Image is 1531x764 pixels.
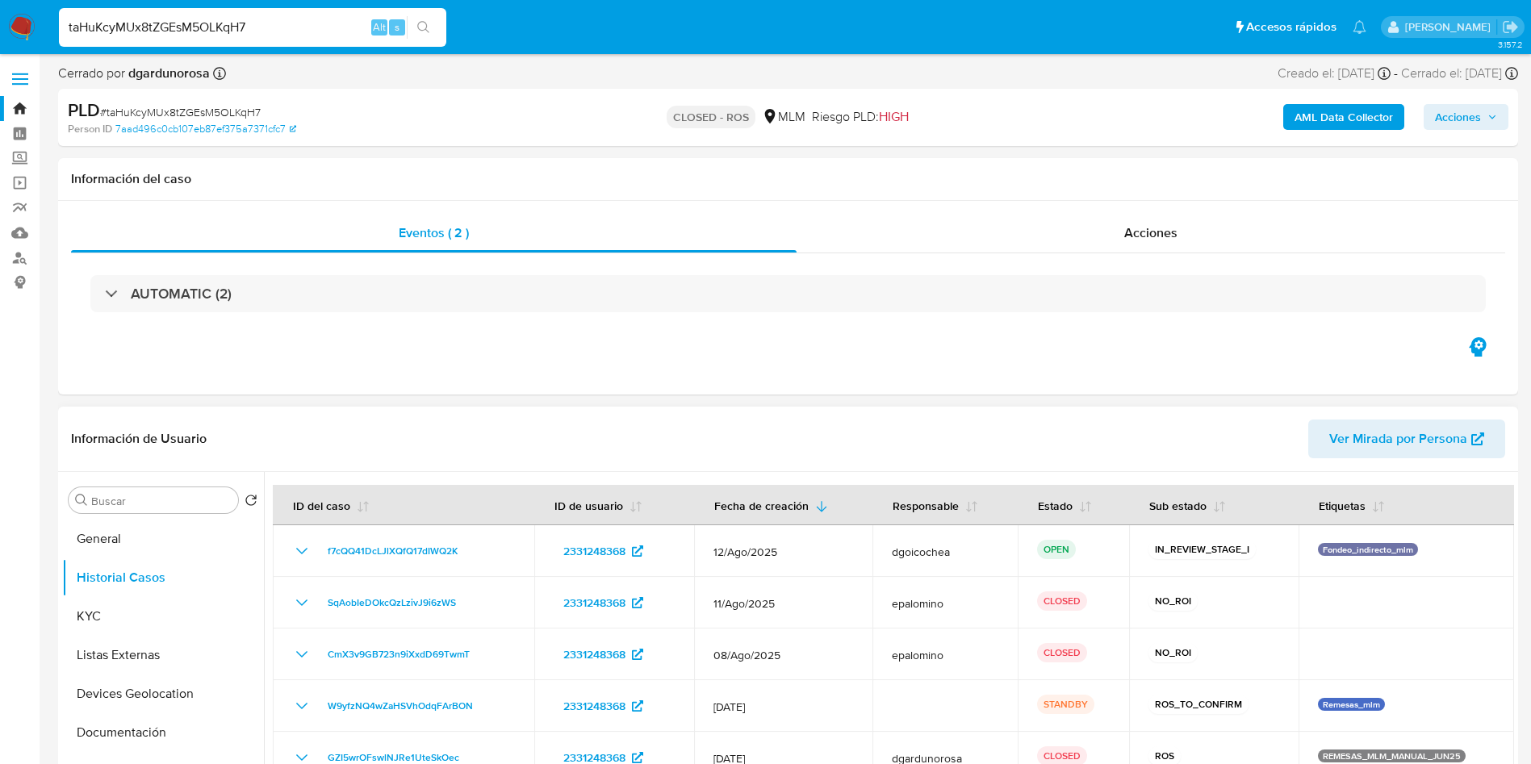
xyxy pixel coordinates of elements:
[407,16,440,39] button: search-icon
[91,494,232,508] input: Buscar
[1283,104,1404,130] button: AML Data Collector
[115,122,296,136] a: 7aad496c0cb107eb87ef375a7371cfc7
[62,636,264,674] button: Listas Externas
[373,19,386,35] span: Alt
[245,494,257,511] button: Volver al orden por defecto
[1435,104,1481,130] span: Acciones
[1295,104,1393,130] b: AML Data Collector
[667,106,755,128] p: CLOSED - ROS
[68,122,112,136] b: Person ID
[399,223,469,242] span: Eventos ( 2 )
[90,275,1486,312] div: AUTOMATIC (2)
[1278,65,1391,82] div: Creado el: [DATE]
[1502,19,1519,35] a: Salir
[1246,19,1336,35] span: Accesos rápidos
[62,713,264,752] button: Documentación
[879,107,909,126] span: HIGH
[62,558,264,597] button: Historial Casos
[125,64,210,82] b: dgardunorosa
[131,285,232,303] h3: AUTOMATIC (2)
[1424,104,1508,130] button: Acciones
[1401,65,1518,82] div: Cerrado el: [DATE]
[62,597,264,636] button: KYC
[395,19,399,35] span: s
[100,104,261,120] span: # taHuKcyMUx8tZGEsM5OLKqH7
[812,108,909,126] span: Riesgo PLD:
[71,171,1505,187] h1: Información del caso
[75,494,88,507] button: Buscar
[62,520,264,558] button: General
[68,97,100,123] b: PLD
[762,108,805,126] div: MLM
[59,17,446,38] input: Buscar usuario o caso...
[1394,65,1398,82] span: -
[62,674,264,713] button: Devices Geolocation
[1353,20,1366,34] a: Notificaciones
[1405,19,1496,35] p: ivonne.perezonofre@mercadolibre.com.mx
[1329,420,1467,458] span: Ver Mirada por Persona
[58,65,210,82] span: Cerrado por
[1124,223,1178,242] span: Acciones
[71,431,207,447] h1: Información de Usuario
[1308,420,1505,458] button: Ver Mirada por Persona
